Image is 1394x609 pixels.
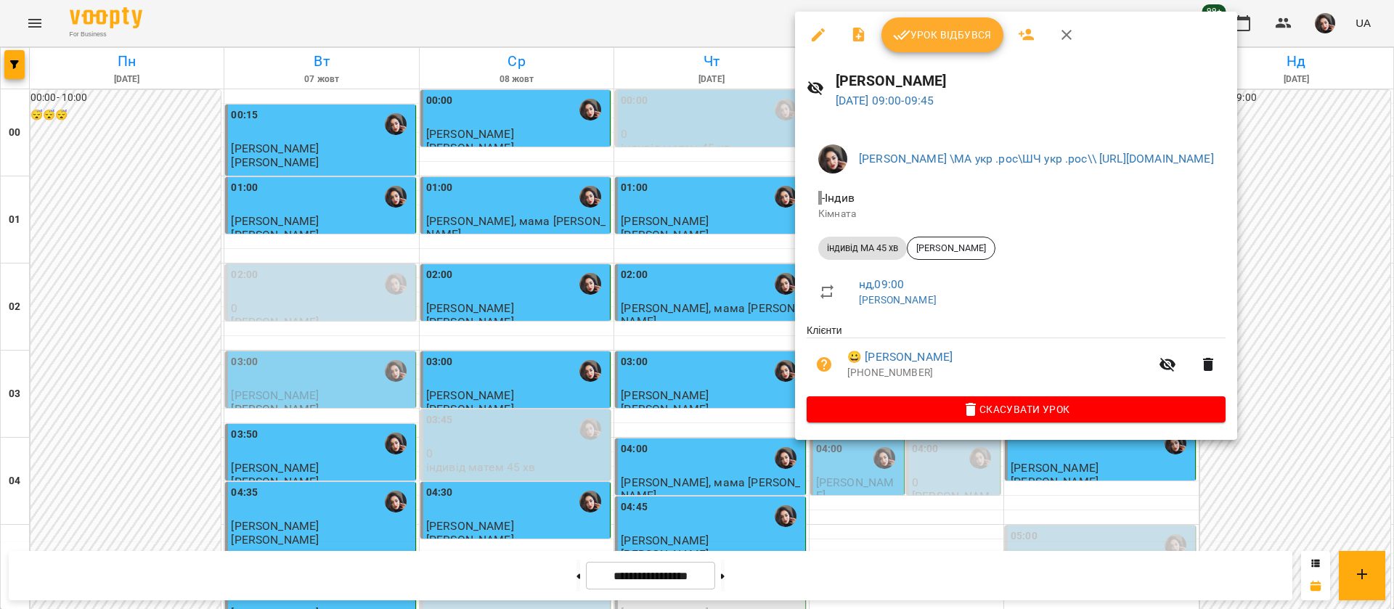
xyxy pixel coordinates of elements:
[818,191,857,205] span: - Індив
[807,396,1226,422] button: Скасувати Урок
[807,347,841,382] button: Візит ще не сплачено. Додати оплату?
[847,366,1150,380] p: [PHONE_NUMBER]
[881,17,1003,52] button: Урок відбувся
[818,144,847,173] img: 415cf204168fa55e927162f296ff3726.jpg
[907,237,995,260] div: [PERSON_NAME]
[807,323,1226,396] ul: Клієнти
[818,242,907,255] span: індивід МА 45 хв
[818,401,1214,418] span: Скасувати Урок
[908,242,995,255] span: [PERSON_NAME]
[818,207,1214,221] p: Кімната
[859,277,904,291] a: нд , 09:00
[859,152,1214,165] a: [PERSON_NAME] \МА укр .рос\ШЧ укр .рос\\ [URL][DOMAIN_NAME]
[847,348,953,366] a: 😀 [PERSON_NAME]
[893,26,992,44] span: Урок відбувся
[859,294,937,306] a: [PERSON_NAME]
[836,70,1226,92] h6: [PERSON_NAME]
[836,94,934,107] a: [DATE] 09:00-09:45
